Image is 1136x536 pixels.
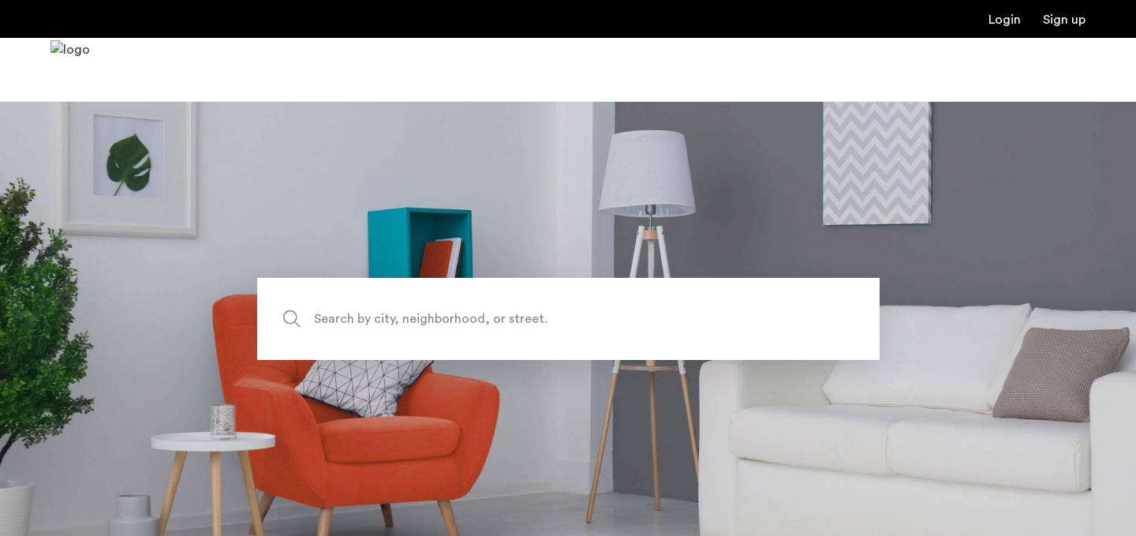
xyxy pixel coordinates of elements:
[314,308,749,329] span: Search by city, neighborhood, or street.
[257,278,880,360] input: Apartment Search
[988,13,1021,26] a: Login
[50,40,90,99] a: Cazamio Logo
[50,40,90,99] img: logo
[1043,13,1086,26] a: Registration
